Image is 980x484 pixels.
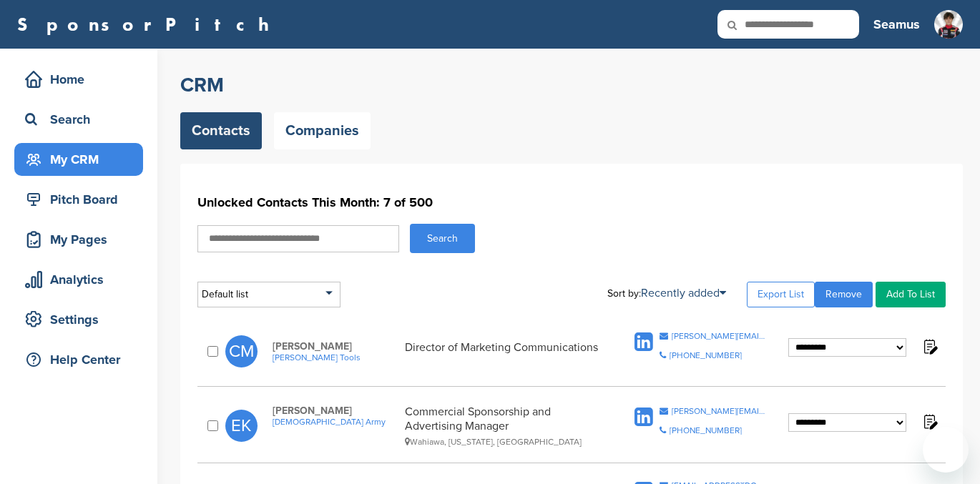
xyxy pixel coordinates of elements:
[672,332,767,340] div: [PERSON_NAME][EMAIL_ADDRESS][PERSON_NAME][PERSON_NAME][DOMAIN_NAME]
[21,267,143,292] div: Analytics
[14,263,143,296] a: Analytics
[273,417,398,427] a: [DEMOGRAPHIC_DATA] Army
[672,407,767,415] div: [PERSON_NAME][EMAIL_ADDRESS][PERSON_NAME][DOMAIN_NAME]
[197,282,340,307] div: Default list
[21,347,143,372] div: Help Center
[21,147,143,172] div: My CRM
[876,282,946,307] a: Add To List
[14,103,143,136] a: Search
[225,335,258,367] span: CM
[405,405,602,447] div: Commercial Sponsorship and Advertising Manager
[410,224,475,253] button: Search
[921,413,939,430] img: Notes
[670,351,742,360] div: [PHONE_NUMBER]
[815,282,873,307] a: Remove
[273,405,398,417] span: [PERSON_NAME]
[273,340,398,352] span: [PERSON_NAME]
[934,10,963,39] img: Seamus pic
[641,286,726,300] a: Recently added
[670,426,742,435] div: [PHONE_NUMBER]
[274,112,371,149] a: Companies
[14,143,143,176] a: My CRM
[180,72,963,98] h2: CRM
[405,340,602,362] div: Director of Marketing Communications
[14,183,143,216] a: Pitch Board
[21,66,143,92] div: Home
[14,63,143,96] a: Home
[607,287,726,299] div: Sort by:
[873,9,920,40] a: Seamus
[14,303,143,336] a: Settings
[21,187,143,212] div: Pitch Board
[273,352,398,362] a: [PERSON_NAME] Tools
[923,427,969,473] iframe: Button to launch messaging window
[21,227,143,252] div: My Pages
[21,307,143,332] div: Settings
[14,343,143,376] a: Help Center
[921,337,939,355] img: Notes
[405,437,602,447] div: Wahiawa, [US_STATE], [GEOGRAPHIC_DATA]
[197,189,946,215] h1: Unlocked Contacts This Month: 7 of 500
[17,15,278,34] a: SponsorPitch
[21,107,143,132] div: Search
[873,14,920,34] h3: Seamus
[14,223,143,256] a: My Pages
[180,112,262,149] a: Contacts
[225,410,258,442] span: EK
[747,282,815,307] a: Export List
